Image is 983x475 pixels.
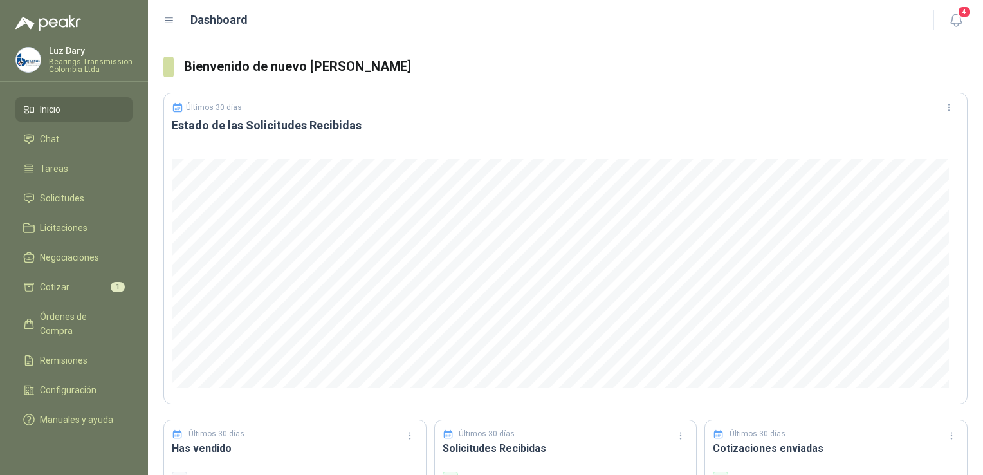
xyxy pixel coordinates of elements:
p: Últimos 30 días [730,428,785,440]
a: Manuales y ayuda [15,407,133,432]
h3: Cotizaciones enviadas [713,440,959,456]
h3: Estado de las Solicitudes Recibidas [172,118,959,133]
a: Tareas [15,156,133,181]
span: Inicio [40,102,60,116]
h3: Bienvenido de nuevo [PERSON_NAME] [184,57,968,77]
p: Últimos 30 días [459,428,515,440]
span: Licitaciones [40,221,87,235]
span: Solicitudes [40,191,84,205]
span: 1 [111,282,125,292]
span: 4 [957,6,971,18]
button: 4 [944,9,968,32]
a: Configuración [15,378,133,402]
span: Tareas [40,162,68,176]
p: Últimos 30 días [188,428,244,440]
span: Configuración [40,383,96,397]
img: Company Logo [16,48,41,72]
a: Órdenes de Compra [15,304,133,343]
a: Licitaciones [15,216,133,240]
img: Logo peakr [15,15,81,31]
span: Cotizar [40,280,69,294]
a: Cotizar1 [15,275,133,299]
span: Negociaciones [40,250,99,265]
span: Remisiones [40,353,87,368]
p: Bearings Transmission Colombia Ltda [49,58,133,73]
a: Negociaciones [15,245,133,270]
span: Chat [40,132,59,146]
h3: Solicitudes Recibidas [443,440,689,456]
span: Órdenes de Compra [40,310,120,338]
a: Remisiones [15,348,133,373]
h1: Dashboard [190,11,248,29]
a: Solicitudes [15,186,133,210]
p: Últimos 30 días [186,103,242,112]
h3: Has vendido [172,440,418,456]
p: Luz Dary [49,46,133,55]
a: Inicio [15,97,133,122]
span: Manuales y ayuda [40,413,113,427]
a: Chat [15,127,133,151]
